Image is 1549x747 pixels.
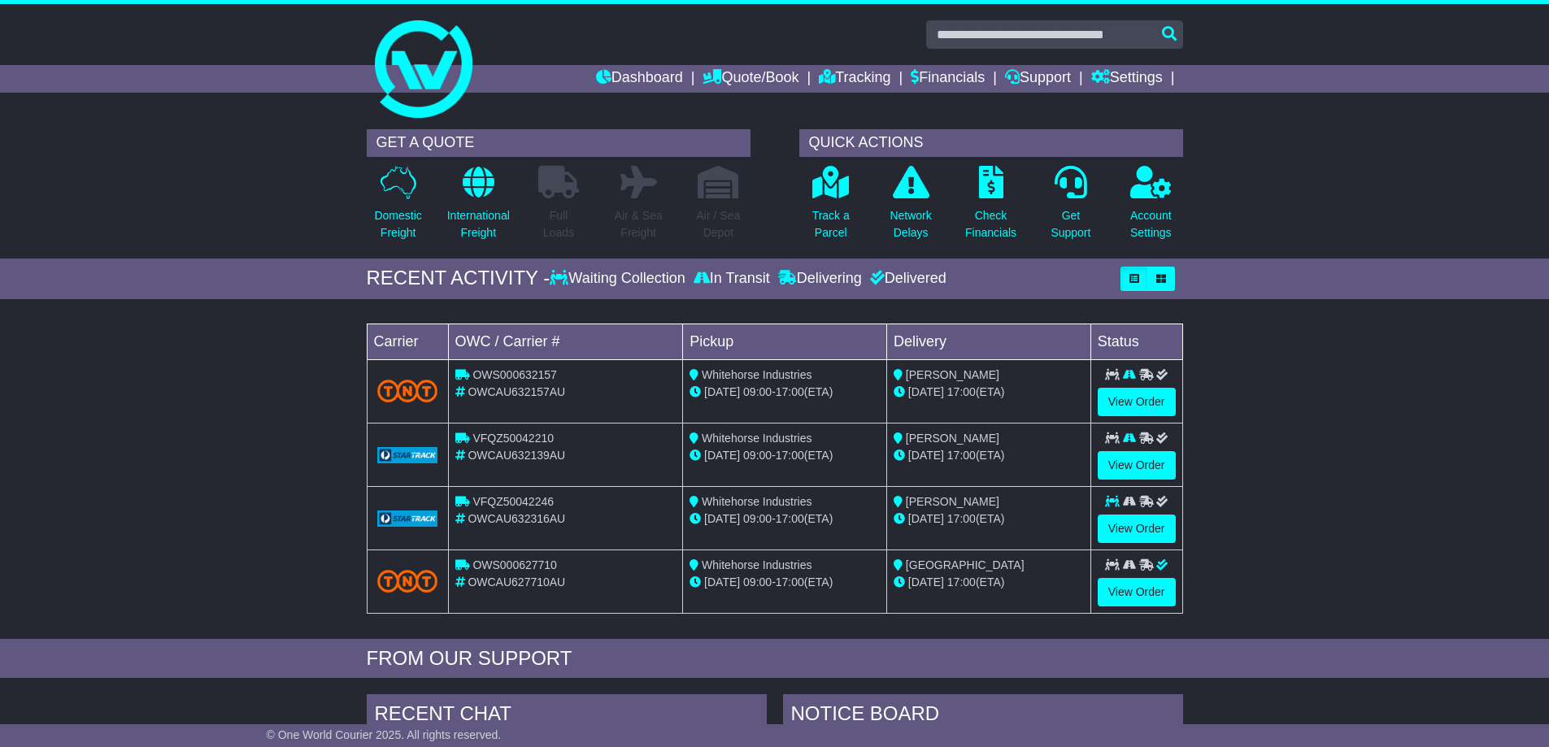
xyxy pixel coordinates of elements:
[704,575,740,588] span: [DATE]
[1050,165,1091,250] a: GetSupport
[704,449,740,462] span: [DATE]
[472,495,554,508] span: VFQZ50042246
[947,385,976,398] span: 17:00
[702,495,811,508] span: Whitehorse Industries
[703,65,798,93] a: Quote/Book
[596,65,683,93] a: Dashboard
[472,432,554,445] span: VFQZ50042210
[377,380,438,402] img: TNT_Domestic.png
[367,324,448,359] td: Carrier
[690,270,774,288] div: In Transit
[894,384,1084,401] div: (ETA)
[374,207,421,241] p: Domestic Freight
[468,575,565,588] span: OWCAU627710AU
[1129,165,1173,250] a: AccountSettings
[743,512,772,525] span: 09:00
[776,575,804,588] span: 17:00
[776,449,804,462] span: 17:00
[1091,65,1163,93] a: Settings
[377,510,438,527] img: GetCarrierServiceLogo
[1005,65,1071,93] a: Support
[774,270,866,288] div: Delivering
[468,385,565,398] span: OWCAU632157AU
[890,207,931,241] p: Network Delays
[1098,515,1176,543] a: View Order
[697,207,741,241] p: Air / Sea Depot
[1090,324,1182,359] td: Status
[472,368,557,381] span: OWS000632157
[906,558,1025,571] span: [GEOGRAPHIC_DATA]
[947,575,976,588] span: 17:00
[690,447,880,464] div: - (ETA)
[448,324,683,359] td: OWC / Carrier #
[1098,388,1176,416] a: View Order
[811,165,851,250] a: Track aParcel
[776,385,804,398] span: 17:00
[908,449,944,462] span: [DATE]
[690,574,880,591] div: - (ETA)
[866,270,946,288] div: Delivered
[812,207,850,241] p: Track a Parcel
[908,575,944,588] span: [DATE]
[776,512,804,525] span: 17:00
[947,449,976,462] span: 17:00
[947,512,976,525] span: 17:00
[468,449,565,462] span: OWCAU632139AU
[702,558,811,571] span: Whitehorse Industries
[702,432,811,445] span: Whitehorse Industries
[743,385,772,398] span: 09:00
[743,449,772,462] span: 09:00
[704,512,740,525] span: [DATE]
[615,207,663,241] p: Air & Sea Freight
[1098,578,1176,606] a: View Order
[1098,451,1176,480] a: View Order
[743,575,772,588] span: 09:00
[690,384,880,401] div: - (ETA)
[894,574,1084,591] div: (ETA)
[367,647,1183,671] div: FROM OUR SUPPORT
[783,694,1183,738] div: NOTICE BOARD
[468,512,565,525] span: OWCAU632316AU
[373,165,422,250] a: DomesticFreight
[908,512,944,525] span: [DATE]
[447,207,510,241] p: International Freight
[367,267,550,290] div: RECENT ACTIVITY -
[911,65,985,93] a: Financials
[799,129,1183,157] div: QUICK ACTIONS
[472,558,557,571] span: OWS000627710
[1130,207,1172,241] p: Account Settings
[267,728,502,741] span: © One World Courier 2025. All rights reserved.
[1051,207,1090,241] p: Get Support
[894,447,1084,464] div: (ETA)
[683,324,887,359] td: Pickup
[704,385,740,398] span: [DATE]
[886,324,1090,359] td: Delivery
[906,495,999,508] span: [PERSON_NAME]
[889,165,932,250] a: NetworkDelays
[550,270,689,288] div: Waiting Collection
[964,165,1017,250] a: CheckFinancials
[367,129,751,157] div: GET A QUOTE
[894,510,1084,528] div: (ETA)
[702,368,811,381] span: Whitehorse Industries
[446,165,511,250] a: InternationalFreight
[965,207,1016,241] p: Check Financials
[906,432,999,445] span: [PERSON_NAME]
[377,447,438,463] img: GetCarrierServiceLogo
[377,570,438,592] img: TNT_Domestic.png
[538,207,579,241] p: Full Loads
[908,385,944,398] span: [DATE]
[906,368,999,381] span: [PERSON_NAME]
[819,65,890,93] a: Tracking
[367,694,767,738] div: RECENT CHAT
[690,510,880,528] div: - (ETA)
